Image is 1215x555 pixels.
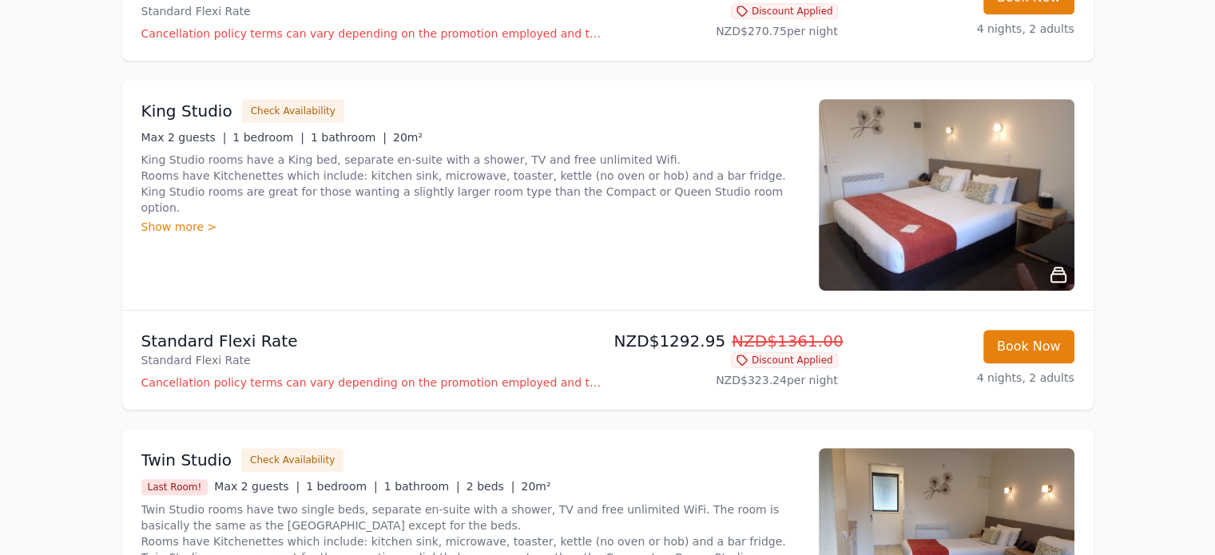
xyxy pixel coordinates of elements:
[141,26,602,42] p: Cancellation policy terms can vary depending on the promotion employed and the time of stay of th...
[732,331,844,351] span: NZD$1361.00
[141,152,800,216] p: King Studio rooms have a King bed, separate en-suite with a shower, TV and free unlimited Wifi. R...
[141,375,602,390] p: Cancellation policy terms can vary depending on the promotion employed and the time of stay of th...
[141,479,208,495] span: Last Room!
[311,131,387,144] span: 1 bathroom |
[731,3,838,19] span: Discount Applied
[241,448,343,472] button: Check Availability
[141,449,232,471] h3: Twin Studio
[614,23,838,39] p: NZD$270.75 per night
[141,219,800,235] div: Show more >
[521,480,550,493] span: 20m²
[141,3,602,19] p: Standard Flexi Rate
[141,352,602,368] p: Standard Flexi Rate
[731,352,838,368] span: Discount Applied
[614,330,838,352] p: NZD$1292.95
[306,480,378,493] span: 1 bedroom |
[214,480,300,493] span: Max 2 guests |
[141,330,602,352] p: Standard Flexi Rate
[983,330,1074,363] button: Book Now
[467,480,515,493] span: 2 beds |
[384,480,460,493] span: 1 bathroom |
[232,131,304,144] span: 1 bedroom |
[614,372,838,388] p: NZD$323.24 per night
[141,100,232,122] h3: King Studio
[851,370,1074,386] p: 4 nights, 2 adults
[242,99,344,123] button: Check Availability
[393,131,423,144] span: 20m²
[851,21,1074,37] p: 4 nights, 2 adults
[141,131,227,144] span: Max 2 guests |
